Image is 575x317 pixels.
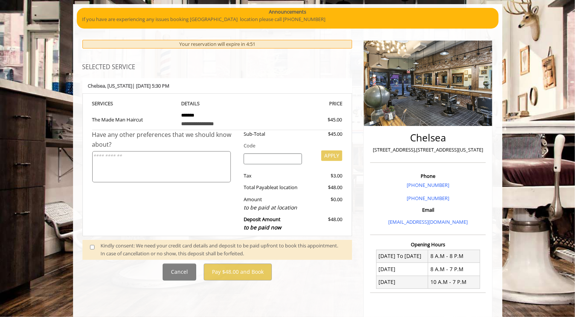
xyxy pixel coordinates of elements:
[376,276,428,288] td: [DATE]
[244,216,281,231] b: Deposit Amount
[372,173,484,179] h3: Phone
[372,207,484,212] h3: Email
[163,264,196,281] button: Cancel
[428,276,480,288] td: 10 A.M - 7 P.M
[370,242,486,247] h3: Opening Hours
[244,224,281,231] span: to be paid now
[376,263,428,276] td: [DATE]
[111,100,113,107] span: S
[88,82,170,89] b: Chelsea | [DATE] 5:30 PM
[376,250,428,262] td: [DATE] To [DATE]
[407,195,449,202] a: [PHONE_NUMBER]
[372,146,484,154] p: [STREET_ADDRESS],[STREET_ADDRESS][US_STATE]
[101,242,345,258] div: Kindly consent: We need your credit card details and deposit to be paid upfront to book this appo...
[428,250,480,262] td: 8 A.M - 8 P.M
[92,99,176,108] th: SERVICE
[308,215,342,232] div: $48.00
[238,184,308,191] div: Total Payable
[269,8,306,16] b: Announcements
[244,203,302,212] div: to be paid at location
[428,263,480,276] td: 8 A.M - 7 P.M
[238,142,342,150] div: Code
[204,264,272,281] button: Pay $48.00 and Book
[407,182,449,188] a: [PHONE_NUMBER]
[259,99,343,108] th: PRICE
[92,108,176,130] td: The Made Man Haircut
[92,130,238,149] div: Have any other preferences that we should know about?
[308,184,342,191] div: $48.00
[82,64,352,71] h3: SELECTED SERVICE
[308,196,342,212] div: $0.00
[321,150,342,161] button: APPLY
[308,130,342,138] div: $45.00
[308,172,342,180] div: $3.00
[105,82,133,89] span: , [US_STATE]
[388,218,468,225] a: [EMAIL_ADDRESS][DOMAIN_NAME]
[372,132,484,143] h2: Chelsea
[82,40,352,49] div: Your reservation will expire in 4:51
[274,184,297,191] span: at location
[238,196,308,212] div: Amount
[238,172,308,180] div: Tax
[238,130,308,138] div: Sub-Total
[300,116,342,124] div: $45.00
[82,15,493,23] p: If you have are experiencing any issues booking [GEOGRAPHIC_DATA] location please call [PHONE_NUM...
[175,99,259,108] th: DETAILS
